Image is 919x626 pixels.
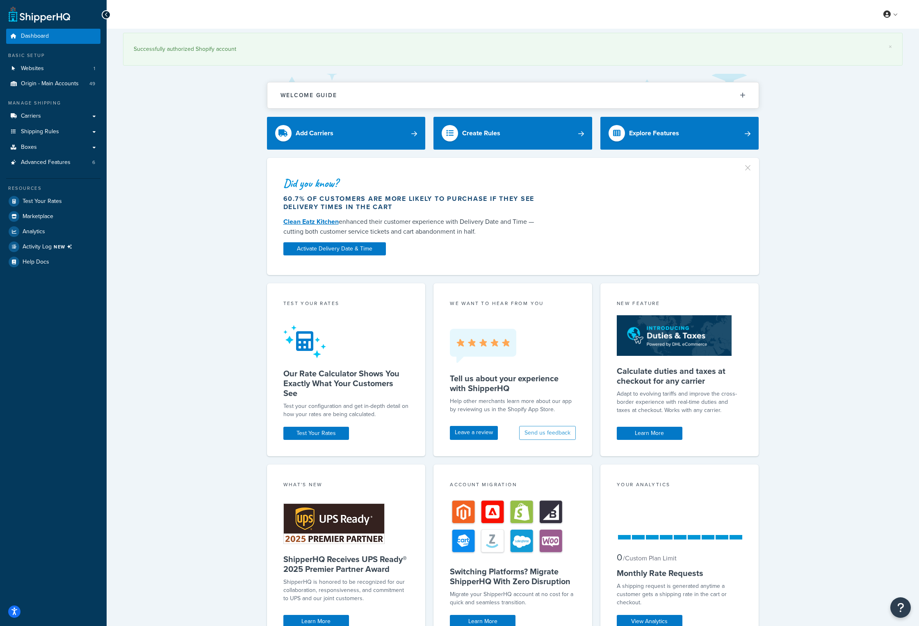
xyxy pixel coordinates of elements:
li: [object Object] [6,239,100,254]
a: Shipping Rules [6,124,100,139]
span: Test Your Rates [23,198,62,205]
span: Origin - Main Accounts [21,80,79,87]
small: / Custom Plan Limit [623,553,677,563]
h5: Our Rate Calculator Shows You Exactly What Your Customers See [283,369,409,398]
span: Help Docs [23,259,49,266]
span: Activity Log [23,241,75,252]
p: ShipperHQ is honored to be recognized for our collaboration, responsiveness, and commitment to UP... [283,578,409,603]
a: Advanced Features6 [6,155,100,170]
h5: Calculate duties and taxes at checkout for any carrier [617,366,743,386]
div: Explore Features [629,127,679,139]
div: Basic Setup [6,52,100,59]
a: Learn More [617,427,682,440]
span: Shipping Rules [21,128,59,135]
a: Clean Eatz Kitchen [283,217,339,226]
span: NEW [54,244,75,250]
span: 49 [89,80,95,87]
li: Origin - Main Accounts [6,76,100,91]
a: Origin - Main Accounts49 [6,76,100,91]
a: Activate Delivery Date & Time [283,242,386,255]
div: 60.7% of customers are more likely to purchase if they see delivery times in the cart [283,195,543,211]
span: Boxes [21,144,37,151]
div: Did you know? [283,178,543,189]
a: Help Docs [6,255,100,269]
button: Send us feedback [519,426,576,440]
span: 0 [617,551,622,564]
span: Carriers [21,113,41,120]
h5: Switching Platforms? Migrate ShipperHQ With Zero Disruption [450,567,576,586]
h5: Tell us about your experience with ShipperHQ [450,373,576,393]
a: Test Your Rates [283,427,349,440]
div: Test your rates [283,300,409,309]
div: Your Analytics [617,481,743,490]
div: Resources [6,185,100,192]
div: enhanced their customer experience with Delivery Date and Time — cutting both customer service ti... [283,217,543,237]
a: Dashboard [6,29,100,44]
a: Create Rules [433,117,592,150]
div: Add Carriers [296,127,333,139]
li: Advanced Features [6,155,100,170]
div: Test your configuration and get in-depth detail on how your rates are being calculated. [283,402,409,419]
span: Marketplace [23,213,53,220]
div: New Feature [617,300,743,309]
h5: Monthly Rate Requests [617,568,743,578]
a: Analytics [6,224,100,239]
a: Test Your Rates [6,194,100,209]
span: 1 [93,65,95,72]
li: Websites [6,61,100,76]
div: Create Rules [462,127,500,139]
p: we want to hear from you [450,300,576,307]
a: Websites1 [6,61,100,76]
div: What's New [283,481,409,490]
h2: Welcome Guide [280,92,337,98]
a: Marketplace [6,209,100,224]
a: Leave a review [450,426,498,440]
span: Dashboard [21,33,49,40]
a: Explore Features [600,117,759,150]
a: Activity LogNEW [6,239,100,254]
div: Account Migration [450,481,576,490]
p: Adapt to evolving tariffs and improve the cross-border experience with real-time duties and taxes... [617,390,743,414]
span: Analytics [23,228,45,235]
div: Migrate your ShipperHQ account at no cost for a quick and seamless transition. [450,590,576,607]
span: Advanced Features [21,159,71,166]
button: Open Resource Center [890,597,911,618]
h5: ShipperHQ Receives UPS Ready® 2025 Premier Partner Award [283,554,409,574]
p: Help other merchants learn more about our app by reviewing us in the Shopify App Store. [450,397,576,414]
a: Carriers [6,109,100,124]
a: × [889,43,892,50]
div: Manage Shipping [6,100,100,107]
button: Welcome Guide [267,82,759,108]
span: 6 [92,159,95,166]
div: Successfully authorized Shopify account [134,43,892,55]
div: A shipping request is generated anytime a customer gets a shipping rate in the cart or checkout. [617,582,743,607]
a: Add Carriers [267,117,426,150]
a: Boxes [6,140,100,155]
span: Websites [21,65,44,72]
